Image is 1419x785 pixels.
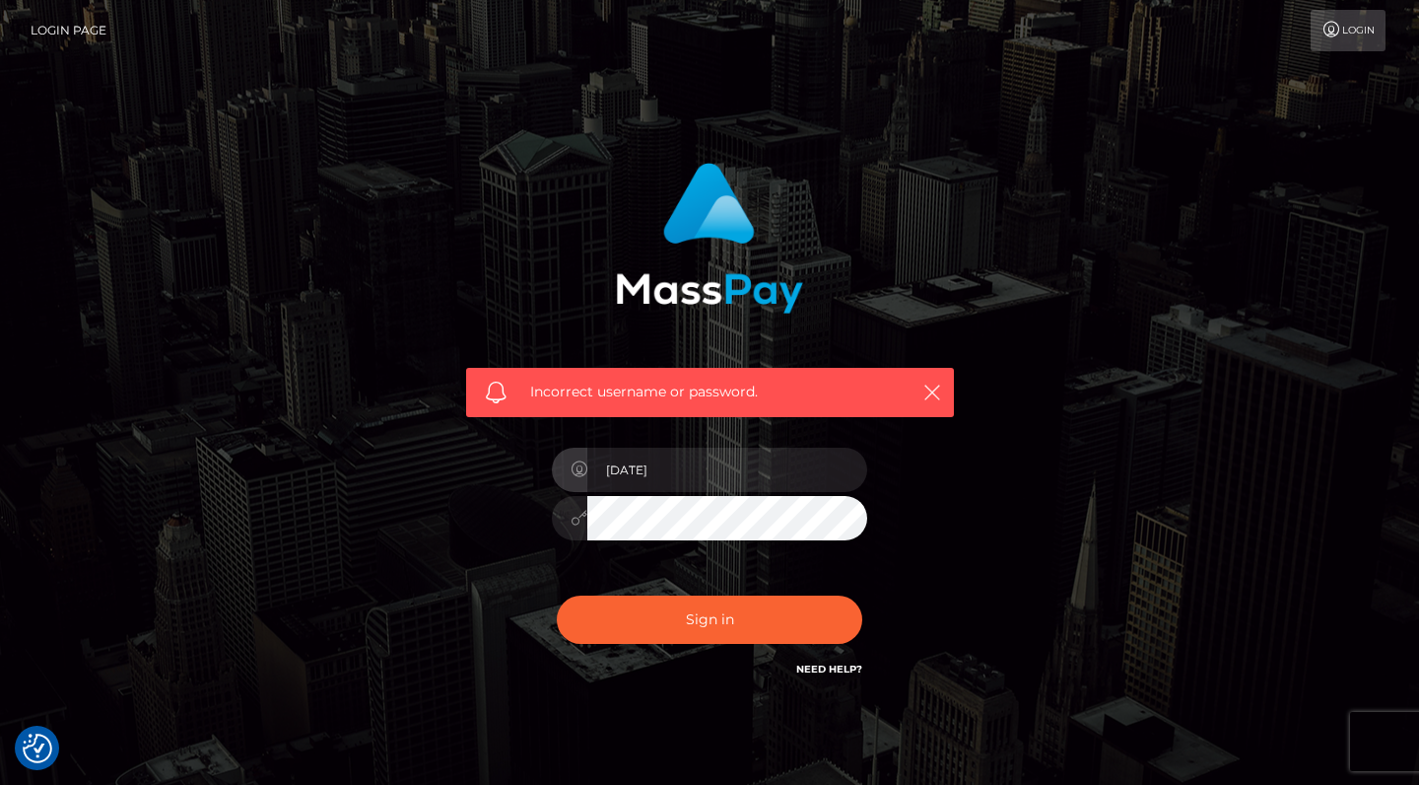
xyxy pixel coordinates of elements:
[557,596,862,644] button: Sign in
[587,448,867,492] input: Username...
[530,382,890,402] span: Incorrect username or password.
[23,734,52,763] img: Revisit consent button
[1311,10,1385,51] a: Login
[31,10,106,51] a: Login Page
[796,663,862,676] a: Need Help?
[616,163,803,314] img: MassPay Login
[23,734,52,763] button: Consent Preferences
